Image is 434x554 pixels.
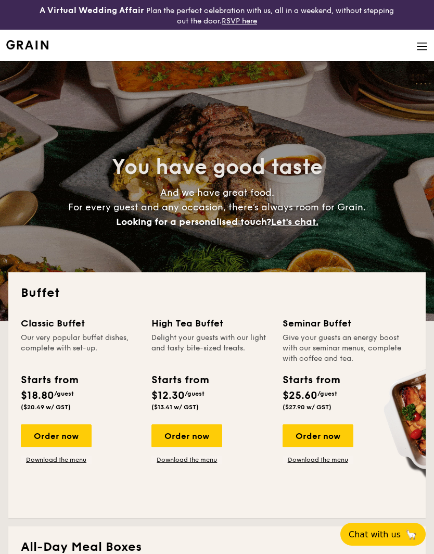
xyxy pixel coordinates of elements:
[116,216,271,228] span: Looking for a personalised touch?
[151,456,222,464] a: Download the menu
[151,333,270,364] div: Delight your guests with our light and tasty bite-sized treats.
[6,40,48,49] a: Logotype
[6,40,48,49] img: Grain
[151,389,185,402] span: $12.30
[151,404,199,411] span: ($13.41 w/ GST)
[21,456,92,464] a: Download the menu
[21,333,139,364] div: Our very popular buffet dishes, complete with set-up.
[151,316,270,331] div: High Tea Buffet
[405,528,417,540] span: 🦙
[21,389,54,402] span: $18.80
[21,372,76,388] div: Starts from
[151,372,207,388] div: Starts from
[283,404,331,411] span: ($27.90 w/ GST)
[416,41,428,52] img: icon-hamburger-menu.db5d7e83.svg
[185,390,205,397] span: /guest
[271,216,318,228] span: Let's chat.
[283,316,404,331] div: Seminar Buffet
[283,456,353,464] a: Download the menu
[21,404,71,411] span: ($20.49 w/ GST)
[21,424,92,447] div: Order now
[40,4,144,17] h4: A Virtual Wedding Affair
[36,4,398,26] div: Plan the perfect celebration with us, all in a weekend, without stepping out the door.
[21,285,413,301] h2: Buffet
[54,390,74,397] span: /guest
[151,424,222,447] div: Order now
[21,316,139,331] div: Classic Buffet
[283,424,353,447] div: Order now
[317,390,337,397] span: /guest
[340,523,426,546] button: Chat with us🦙
[222,17,257,26] a: RSVP here
[283,333,404,364] div: Give your guests an energy boost with our seminar menus, complete with coffee and tea.
[68,187,366,228] span: And we have great food. For every guest and any occasion, there’s always room for Grain.
[283,389,317,402] span: $25.60
[112,155,323,180] span: You have good taste
[349,530,401,539] span: Chat with us
[283,372,339,388] div: Starts from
